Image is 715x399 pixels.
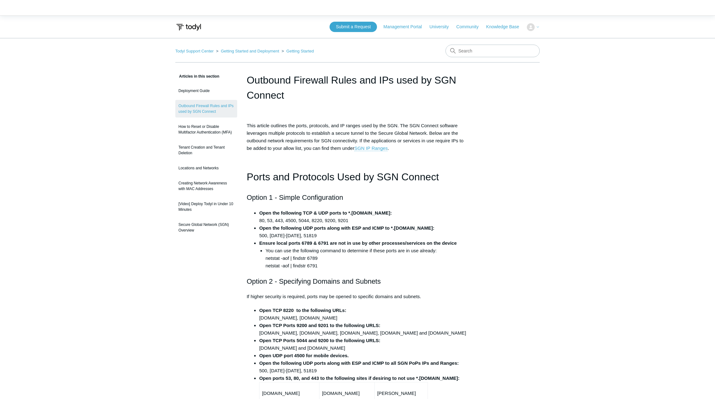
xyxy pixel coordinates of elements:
li: [DOMAIN_NAME], [DOMAIN_NAME], [DOMAIN_NAME], [DOMAIN_NAME] and [DOMAIN_NAME] [259,322,468,337]
h2: Option 2 - Specifying Domains and Subnets [247,276,468,287]
a: Todyl Support Center [175,49,214,53]
a: Community [456,24,485,30]
a: Secure Global Network (SGN) Overview [175,219,237,236]
a: Locations and Networks [175,162,237,174]
strong: Open the following TCP & UDP ports to *.[DOMAIN_NAME]: [259,210,392,216]
strong: Open the following UDP ports along with ESP and ICMP to all SGN PoPs IPs and Ranges: [259,360,459,366]
h1: Outbound Firewall Rules and IPs used by SGN Connect [247,73,468,103]
a: Getting Started and Deployment [221,49,279,53]
a: University [429,24,455,30]
a: Management Portal [384,24,428,30]
strong: Open ports 53, 80, and 443 to the following sites if desiring to not use *.[DOMAIN_NAME]: [259,375,460,381]
li: You can use the following command to determine if these ports are in use already: netstat -aof | ... [265,247,468,270]
input: Search [445,45,540,57]
strong: Open TCP Ports 9200 and 9201 to the following URLS: [259,323,380,328]
li: 500, [DATE]-[DATE], 51819 [259,359,468,374]
span: Articles in this section [175,74,219,79]
strong: Ensure local ports 6789 & 6791 are not in use by other processes/services on the device [259,240,457,246]
a: Submit a Request [330,22,377,32]
a: Getting Started [287,49,314,53]
a: Outbound Firewall Rules and IPs used by SGN Connect [175,100,237,118]
p: If higher security is required, ports may be opened to specific domains and subnets. [247,293,468,300]
li: 80, 53, 443, 4500, 5044, 8220, 9200, 9201 [259,209,468,224]
a: SGN IP Ranges [354,145,388,151]
strong: Open TCP Ports 5044 and 9200 to the following URLS: [259,338,380,343]
a: [Video] Deploy Todyl in Under 10 Minutes [175,198,237,216]
strong: Open TCP 8220 to the following URLs: [259,308,346,313]
li: Getting Started and Deployment [215,49,281,53]
li: 500, [DATE]-[DATE], 51819 [259,224,468,239]
strong: Open UDP port 4500 for mobile devices. [259,353,349,358]
span: This article outlines the ports, protocols, and IP ranges used by the SGN. The SGN Connect softwa... [247,123,463,151]
a: Knowledge Base [486,24,526,30]
a: Creating Network Awareness with MAC Addresses [175,177,237,195]
li: Todyl Support Center [175,49,215,53]
img: Todyl Support Center Help Center home page [175,21,202,33]
li: [DOMAIN_NAME] and [DOMAIN_NAME] [259,337,468,352]
a: How to Reset or Disable Multifactor Authentication (MFA) [175,121,237,138]
li: Getting Started [280,49,314,53]
a: Deployment Guide [175,85,237,97]
li: [DOMAIN_NAME], [DOMAIN_NAME] [259,307,468,322]
h2: Option 1 - Simple Configuration [247,192,468,203]
h1: Ports and Protocols Used by SGN Connect [247,169,468,185]
a: Tenant Creation and Tenant Deletion [175,141,237,159]
strong: Open the following UDP ports along with ESP and ICMP to *.[DOMAIN_NAME]: [259,225,434,231]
